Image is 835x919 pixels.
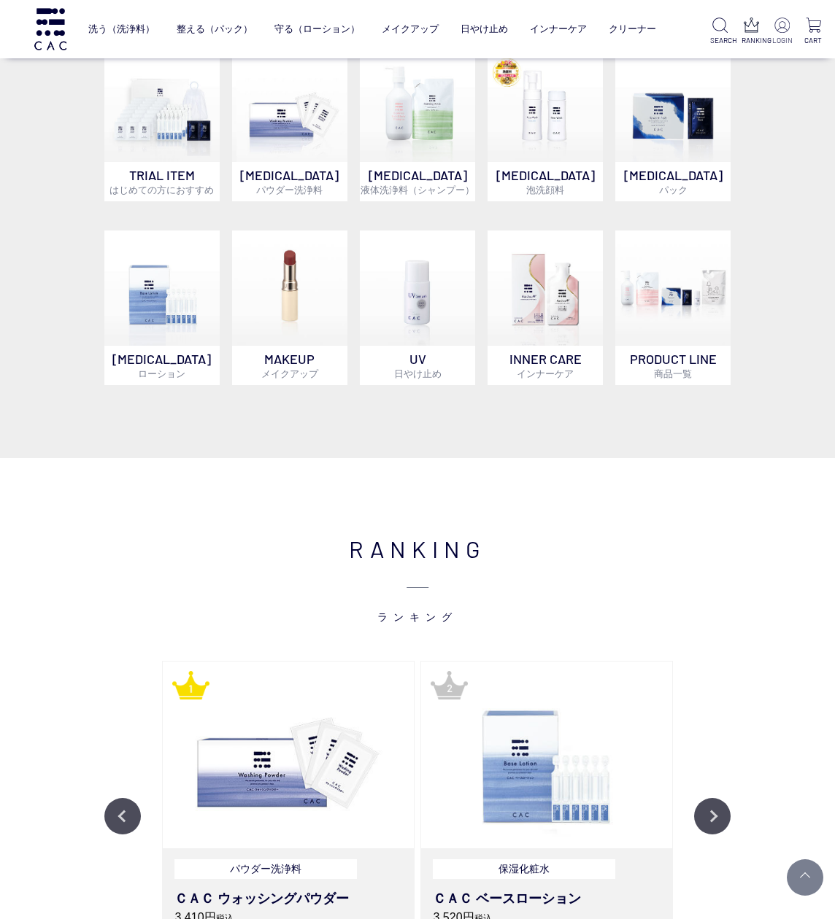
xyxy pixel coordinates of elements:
[488,162,603,201] p: [MEDICAL_DATA]
[461,12,508,45] a: 日やけ止め
[421,662,672,848] img: ＣＡＣ ベースローション
[232,162,347,201] p: [MEDICAL_DATA]
[232,230,347,385] a: MAKEUPメイクアップ
[804,35,823,46] p: CART
[104,162,220,201] p: TRIAL ITEM
[710,18,730,46] a: SEARCH
[361,184,474,195] span: 液体洗浄料（シャンプー）
[710,35,730,46] p: SEARCH
[177,12,253,45] a: 整える（パック）
[488,346,603,385] p: INNER CARE
[609,12,656,45] a: クリーナー
[104,798,141,834] button: Previous
[772,18,792,46] a: LOGIN
[261,368,318,379] span: メイクアップ
[232,47,347,201] a: [MEDICAL_DATA]パウダー洗浄料
[382,12,439,45] a: メイクアップ
[232,346,347,385] p: MAKEUP
[772,35,792,46] p: LOGIN
[742,18,761,46] a: RANKING
[526,184,564,195] span: 泡洗顔料
[530,12,587,45] a: インナーケア
[360,47,475,201] a: [MEDICAL_DATA]液体洗浄料（シャンプー）
[517,368,574,379] span: インナーケア
[615,162,731,201] p: [MEDICAL_DATA]
[104,566,731,624] span: ランキング
[104,47,220,162] img: トライアルセット
[488,230,603,385] a: インナーケア INNER CAREインナーケア
[174,889,401,909] h3: ＣＡＣ ウォッシングパウダー
[742,35,761,46] p: RANKING
[104,47,220,201] a: トライアルセット TRIAL ITEMはじめての方におすすめ
[488,47,603,201] a: 泡洗顔料 [MEDICAL_DATA]泡洗顔料
[394,368,442,379] span: 日やけ止め
[615,47,731,201] a: [MEDICAL_DATA]パック
[104,230,220,385] a: [MEDICAL_DATA]ローション
[274,12,360,45] a: 守る（ローション）
[174,859,356,879] p: パウダー洗浄料
[433,889,660,909] h3: ＣＡＣ ベースローション
[109,184,214,195] span: はじめての方におすすめ
[360,162,475,201] p: [MEDICAL_DATA]
[32,8,69,50] img: logo
[138,368,185,379] span: ローション
[694,798,731,834] button: Next
[804,18,823,46] a: CART
[88,12,155,45] a: 洗う（洗浄料）
[360,230,475,385] a: UV日やけ止め
[615,346,731,385] p: PRODUCT LINE
[104,346,220,385] p: [MEDICAL_DATA]
[488,230,603,346] img: インナーケア
[488,47,603,162] img: 泡洗顔料
[256,184,323,195] span: パウダー洗浄料
[163,662,414,848] img: ＣＡＣウォッシングパウダー
[654,368,692,379] span: 商品一覧
[659,184,688,195] span: パック
[433,859,615,879] p: 保湿化粧水
[104,531,731,624] h2: RANKING
[615,230,731,385] a: PRODUCT LINE商品一覧
[360,346,475,385] p: UV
